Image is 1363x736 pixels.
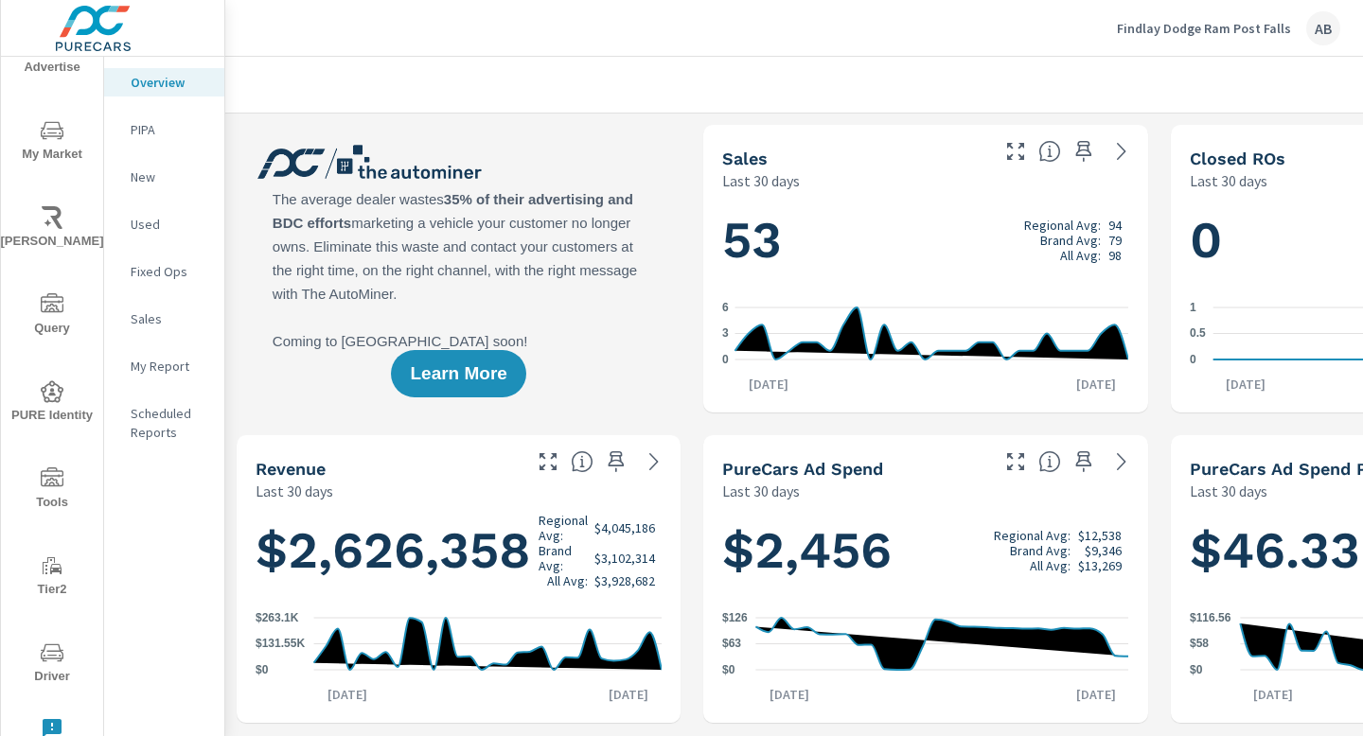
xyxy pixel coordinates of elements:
[131,262,209,281] p: Fixed Ops
[722,518,1128,583] h1: $2,456
[131,357,209,376] p: My Report
[314,685,381,704] p: [DATE]
[639,447,669,477] a: See more details in report
[1108,218,1122,233] p: 94
[104,257,224,286] div: Fixed Ops
[104,68,224,96] div: Overview
[131,73,209,92] p: Overview
[1190,611,1231,624] text: $116.56
[1190,353,1196,366] text: 0
[1060,248,1101,263] p: All Avg:
[131,215,209,234] p: Used
[722,611,748,624] text: $126
[131,120,209,139] p: PIPA
[131,309,209,328] p: Sales
[1085,543,1122,558] p: $9,346
[722,149,768,168] h5: Sales
[1117,20,1291,37] p: Findlay Dodge Ram Post Falls
[1190,480,1267,502] p: Last 30 days
[7,206,97,253] span: [PERSON_NAME]
[1000,136,1031,166] button: Make Fullscreen
[1038,450,1061,473] span: Total cost of media for all PureCars channels for the selected dealership group over the selected...
[1106,136,1137,166] a: See more details in report
[533,447,563,477] button: Make Fullscreen
[1063,375,1129,394] p: [DATE]
[1106,447,1137,477] a: See more details in report
[994,528,1071,543] p: Regional Avg:
[391,350,525,397] button: Learn More
[104,163,224,191] div: New
[1000,447,1031,477] button: Make Fullscreen
[256,480,333,502] p: Last 30 days
[539,543,588,573] p: Brand Avg:
[131,167,209,186] p: New
[595,685,662,704] p: [DATE]
[735,375,802,394] p: [DATE]
[1190,663,1203,676] text: $0
[1306,11,1340,45] div: AB
[1063,685,1129,704] p: [DATE]
[7,293,97,340] span: Query
[1108,233,1122,248] p: 79
[722,169,800,192] p: Last 30 days
[1038,140,1061,163] span: Number of vehicles sold by the dealership over the selected date range. [Source: This data is sou...
[722,208,1128,272] h1: 53
[256,459,326,479] h5: Revenue
[7,554,97,601] span: Tier2
[756,685,823,704] p: [DATE]
[1190,301,1196,314] text: 1
[1078,558,1122,573] p: $13,269
[722,480,800,502] p: Last 30 days
[722,637,741,650] text: $63
[256,513,663,588] h1: $2,626,358
[1213,375,1279,394] p: [DATE]
[256,611,299,624] text: $263.1K
[104,305,224,333] div: Sales
[594,520,655,535] p: $4,045,186
[131,404,209,442] p: Scheduled Reports
[104,352,224,380] div: My Report
[7,641,97,688] span: Driver
[594,573,655,588] p: $3,928,682
[1069,447,1099,477] span: Save this to your personalized report
[256,663,269,676] text: $0
[104,115,224,144] div: PIPA
[104,399,224,447] div: Scheduled Reports
[722,353,729,366] text: 0
[1190,149,1285,168] h5: Closed ROs
[1040,233,1101,248] p: Brand Avg:
[256,638,305,651] text: $131.55K
[594,551,655,566] p: $3,102,314
[7,467,97,514] span: Tools
[722,663,735,676] text: $0
[539,513,588,543] p: Regional Avg:
[410,365,506,382] span: Learn More
[1108,248,1122,263] p: 98
[1240,685,1306,704] p: [DATE]
[1030,558,1071,573] p: All Avg:
[1190,169,1267,192] p: Last 30 days
[7,380,97,427] span: PURE Identity
[1190,327,1206,341] text: 0.5
[1078,528,1122,543] p: $12,538
[722,327,729,341] text: 3
[601,447,631,477] span: Save this to your personalized report
[722,301,729,314] text: 6
[571,450,593,473] span: Total sales revenue over the selected date range. [Source: This data is sourced from the dealer’s...
[722,459,883,479] h5: PureCars Ad Spend
[104,210,224,238] div: Used
[1010,543,1071,558] p: Brand Avg:
[7,119,97,166] span: My Market
[1024,218,1101,233] p: Regional Avg:
[1190,638,1209,651] text: $58
[1069,136,1099,166] span: Save this to your personalized report
[547,573,588,588] p: All Avg:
